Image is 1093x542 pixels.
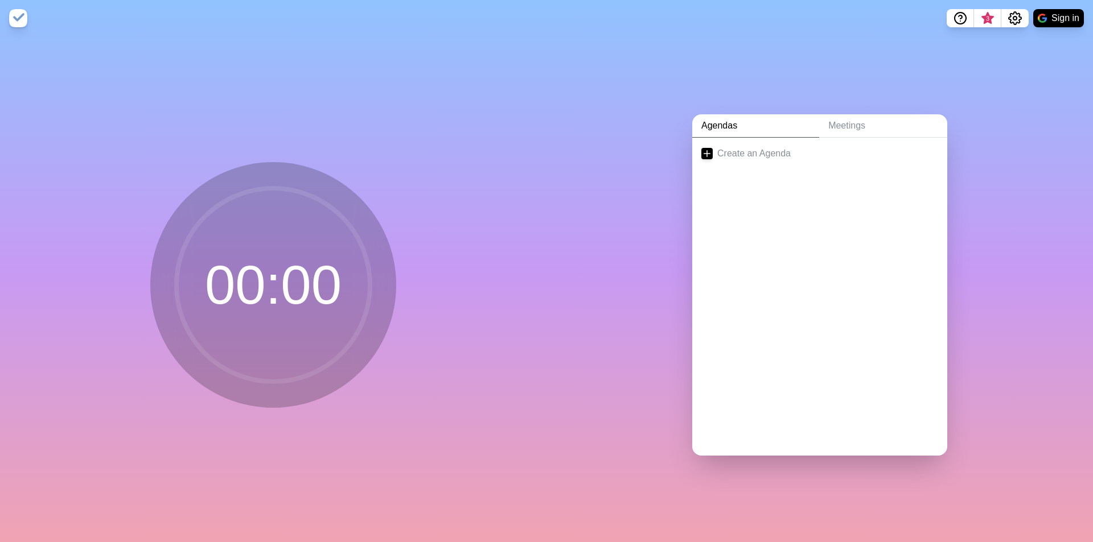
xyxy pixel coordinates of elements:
img: google logo [1038,14,1047,23]
a: Create an Agenda [692,138,947,169]
span: 3 [983,14,992,23]
button: What’s new [974,9,1001,27]
a: Meetings [819,114,947,138]
button: Sign in [1033,9,1084,27]
a: Agendas [692,114,819,138]
img: timeblocks logo [9,9,27,27]
button: Settings [1001,9,1029,27]
button: Help [947,9,974,27]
